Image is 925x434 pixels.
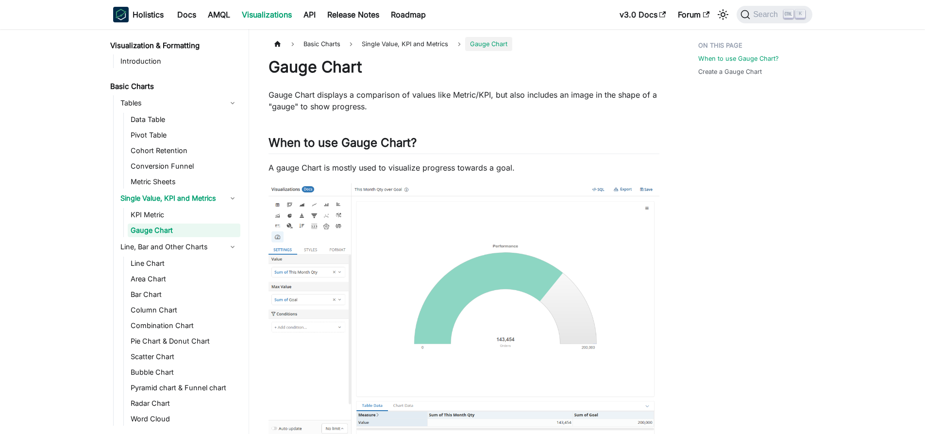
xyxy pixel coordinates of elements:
[750,10,784,19] span: Search
[128,381,240,395] a: Pyramid chart & Funnel chart
[118,95,240,111] a: Tables
[128,288,240,301] a: Bar Chart
[128,319,240,332] a: Combination Chart
[385,7,432,22] a: Roadmap
[128,208,240,222] a: KPI Metric
[269,37,287,51] a: Home page
[795,10,805,18] kbd: K
[465,37,512,51] span: Gauge Chart
[128,412,240,426] a: Word Cloud
[357,37,453,51] span: Single Value, KPI and Metrics
[236,7,298,22] a: Visualizations
[128,113,240,126] a: Data Table
[107,39,240,52] a: Visualization & Formatting
[128,272,240,286] a: Area Chart
[128,224,240,237] a: Gauge Chart
[103,29,249,434] nav: Docs sidebar
[737,6,812,23] button: Search (Ctrl+K)
[269,136,659,154] h2: When to use Gauge Chart?
[269,89,659,112] p: Gauge Chart displays a comparison of values like Metric/KPI, but also includes an image in the sh...
[299,37,345,51] span: Basic Charts
[118,54,240,68] a: Introduction
[128,303,240,317] a: Column Chart
[298,7,321,22] a: API
[128,350,240,364] a: Scatter Chart
[128,397,240,410] a: Radar Chart
[715,7,731,22] button: Switch between dark and light mode (currently light mode)
[269,57,659,77] h1: Gauge Chart
[269,37,659,51] nav: Breadcrumbs
[133,9,164,20] b: Holistics
[128,334,240,348] a: Pie Chart & Donut Chart
[171,7,202,22] a: Docs
[128,144,240,157] a: Cohort Retention
[107,80,240,93] a: Basic Charts
[614,7,672,22] a: v3.0 Docs
[128,365,240,379] a: Bubble Chart
[118,239,240,255] a: Line, Bar and Other Charts
[202,7,236,22] a: AMQL
[698,67,762,76] a: Create a Gauge Chart
[113,7,129,22] img: Holistics
[672,7,715,22] a: Forum
[698,54,779,63] a: When to use Gauge Chart?
[113,7,164,22] a: HolisticsHolistics
[128,175,240,189] a: Metric Sheets
[128,159,240,173] a: Conversion Funnel
[128,257,240,270] a: Line Chart
[321,7,385,22] a: Release Notes
[269,162,659,174] p: A gauge Chart is mostly used to visualize progress towards a goal.
[118,191,240,206] a: Single Value, KPI and Metrics
[128,128,240,142] a: Pivot Table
